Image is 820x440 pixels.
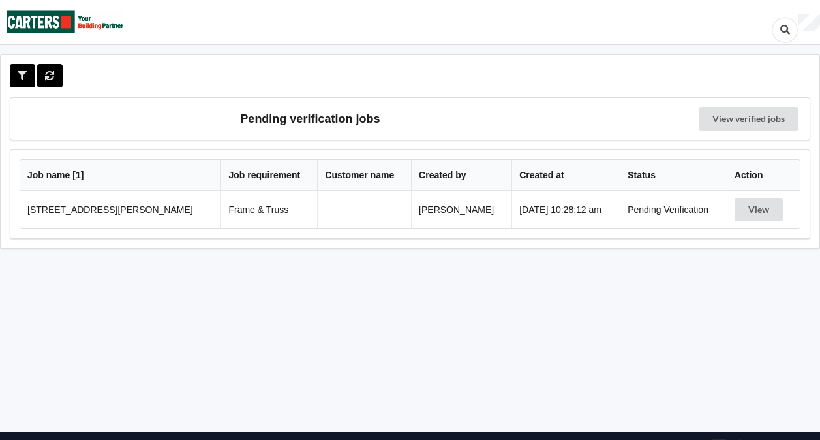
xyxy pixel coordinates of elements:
[20,191,220,228] td: [STREET_ADDRESS][PERSON_NAME]
[411,191,511,228] td: [PERSON_NAME]
[620,160,727,191] th: Status
[798,14,820,32] div: User Profile
[220,160,317,191] th: Job requirement
[20,160,220,191] th: Job name [ 1 ]
[699,107,798,131] a: View verified jobs
[317,160,411,191] th: Customer name
[620,191,727,228] td: Pending Verification
[727,160,800,191] th: Action
[220,191,317,228] td: Frame & Truss
[511,160,620,191] th: Created at
[20,107,601,131] h3: Pending verification jobs
[735,204,785,215] a: View
[411,160,511,191] th: Created by
[511,191,620,228] td: [DATE] 10:28:12 am
[735,198,783,221] button: View
[7,1,124,43] img: Carters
